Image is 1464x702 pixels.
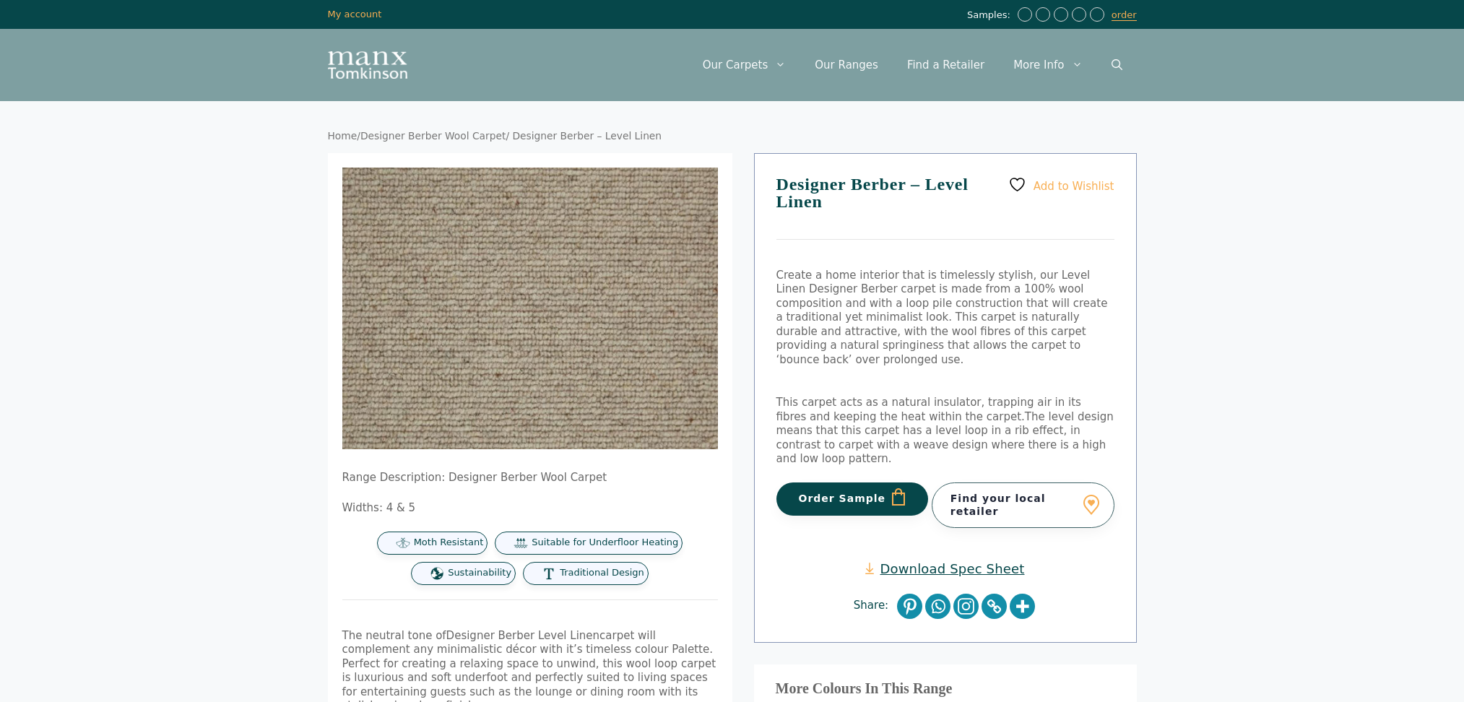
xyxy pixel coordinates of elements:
a: Our Carpets [688,43,801,87]
span: Sustainability [448,567,511,579]
a: My account [328,9,382,19]
p: Widths: 4 & 5 [342,501,718,516]
p: Range Description: Designer Berber Wool Carpet [342,471,718,485]
a: Find a Retailer [893,43,999,87]
button: Order Sample [776,482,929,516]
a: Download Spec Sheet [865,560,1024,577]
a: Designer Berber Wool Carpet [360,130,506,142]
nav: Primary [688,43,1137,87]
span: Moth Resistant [414,537,484,549]
span: This carpet acts as a natural insulator, trapping air in its fibres and keeping the heat within t... [776,396,1081,423]
a: order [1112,9,1137,21]
a: More [1010,594,1035,619]
h3: More Colours In This Range [776,686,1115,692]
nav: Breadcrumb [328,130,1137,143]
a: Pinterest [897,594,922,619]
a: Our Ranges [800,43,893,87]
a: Add to Wishlist [1008,175,1114,194]
img: Designer Berber - Level Linen [342,168,718,449]
span: Traditional Design [560,567,644,579]
a: More Info [999,43,1096,87]
a: Instagram [953,594,979,619]
a: Home [328,130,358,142]
span: Suitable for Underfloor Heating [532,537,678,549]
h1: Designer Berber – Level Linen [776,175,1114,240]
span: Samples: [967,9,1014,22]
img: Manx Tomkinson [328,51,407,79]
span: Create a home interior that is timelessly stylish, our Level Linen Designer Berber carpet is made... [776,269,1108,366]
a: Copy Link [982,594,1007,619]
span: Share: [854,599,896,613]
a: Whatsapp [925,594,950,619]
span: Add to Wishlist [1034,179,1114,192]
span: The level design means that this carpet has a level loop in a rib effect, in contrast to carpet w... [776,410,1114,466]
a: Find your local retailer [932,482,1114,527]
span: Designer Berber Level Linen [446,629,599,642]
a: Open Search Bar [1097,43,1137,87]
